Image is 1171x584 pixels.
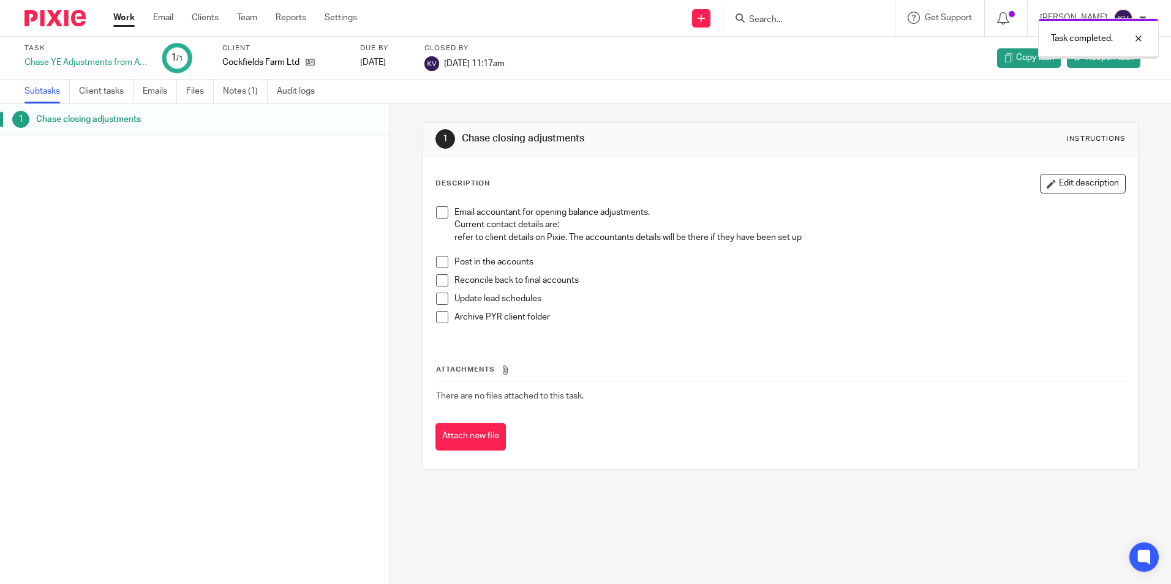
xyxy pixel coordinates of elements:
[462,132,807,145] h1: Chase closing adjustments
[1067,134,1126,144] div: Instructions
[36,110,264,129] h1: Chase closing adjustments
[435,179,490,189] p: Description
[24,10,86,26] img: Pixie
[277,80,324,103] a: Audit logs
[24,43,147,53] label: Task
[171,51,183,65] div: 1
[325,12,357,24] a: Settings
[360,56,409,69] div: [DATE]
[454,274,1124,286] p: Reconcile back to final accounts
[436,366,495,373] span: Attachments
[223,80,268,103] a: Notes (1)
[454,311,1124,323] p: Archive PYR client folder
[222,43,345,53] label: Client
[143,80,177,103] a: Emails
[424,43,505,53] label: Closed by
[444,59,505,67] span: [DATE] 11:17am
[1113,9,1133,28] img: svg%3E
[424,56,439,71] img: svg%3E
[237,12,257,24] a: Team
[113,12,135,24] a: Work
[435,129,455,149] div: 1
[12,111,29,128] div: 1
[435,423,506,451] button: Attach new file
[186,80,214,103] a: Files
[360,43,409,53] label: Due by
[24,56,147,69] div: Chase YE Adjustments from Accountants - 2024
[454,231,1124,244] p: refer to client details on Pixie. The accountants details will be there if they have been set up
[24,80,70,103] a: Subtasks
[192,12,219,24] a: Clients
[1040,174,1126,193] button: Edit description
[176,55,183,62] small: /1
[153,12,173,24] a: Email
[276,12,306,24] a: Reports
[454,219,1124,231] p: Current contact details are:
[454,293,1124,305] p: Update lead schedules
[454,206,1124,219] p: Email accountant for opening balance adjustments.
[1051,32,1113,45] p: Task completed.
[222,56,299,69] p: Cockfields Farm Ltd
[436,392,584,400] span: There are no files attached to this task.
[79,80,134,103] a: Client tasks
[454,256,1124,268] p: Post in the accounts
